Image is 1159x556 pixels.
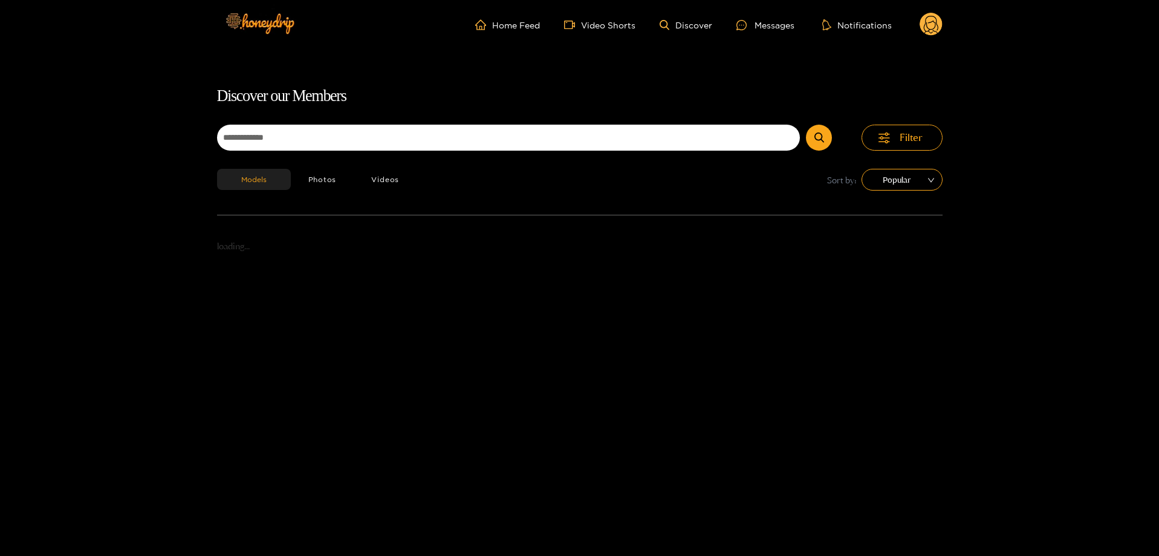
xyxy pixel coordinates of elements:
[217,169,291,190] button: Models
[862,169,943,191] div: sort
[806,125,832,151] button: Submit Search
[475,19,540,30] a: Home Feed
[827,173,857,187] span: Sort by:
[291,169,354,190] button: Photos
[871,171,933,189] span: Popular
[900,131,923,145] span: Filter
[819,19,895,31] button: Notifications
[217,83,943,109] h1: Discover our Members
[660,20,712,30] a: Discover
[736,18,794,32] div: Messages
[475,19,492,30] span: home
[862,125,943,151] button: Filter
[217,240,943,253] p: loading...
[354,169,417,190] button: Videos
[564,19,635,30] a: Video Shorts
[564,19,581,30] span: video-camera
